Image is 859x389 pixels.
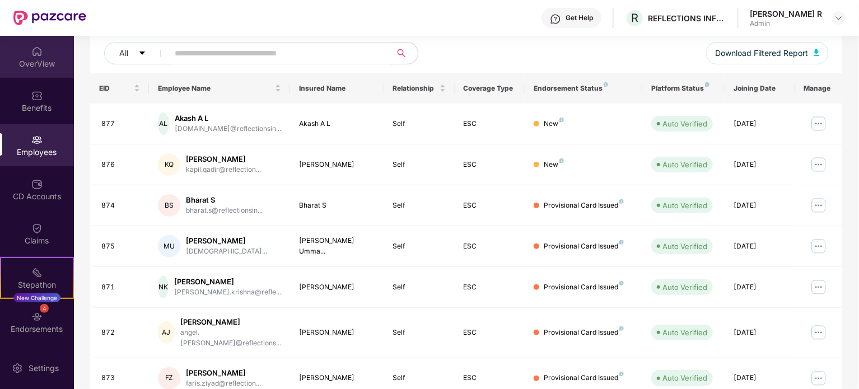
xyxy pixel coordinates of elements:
button: Download Filtered Report [706,42,828,64]
div: kapil.qadir@reflection... [186,165,261,175]
div: MU [158,235,180,257]
div: ESC [464,327,516,338]
span: caret-down [138,49,146,58]
div: 874 [101,200,140,211]
div: New Challenge [13,293,60,302]
div: Platform Status [651,84,716,93]
div: [PERSON_NAME] [186,236,267,246]
img: manageButton [810,115,828,133]
th: EID [90,73,149,104]
span: All [119,47,128,59]
div: [PERSON_NAME] [299,327,375,338]
div: 872 [101,327,140,338]
th: Manage [795,73,842,104]
div: AJ [158,321,175,344]
img: svg+xml;base64,PHN2ZyB4bWxucz0iaHR0cDovL3d3dy53My5vcmcvMjAwMC9zdmciIHdpZHRoPSI4IiBoZWlnaHQ9IjgiIH... [559,158,564,163]
img: svg+xml;base64,PHN2ZyB4bWxucz0iaHR0cDovL3d3dy53My5vcmcvMjAwMC9zdmciIHdpZHRoPSIyMSIgaGVpZ2h0PSIyMC... [31,267,43,278]
div: Self [393,373,446,383]
div: 877 [101,119,140,129]
div: [PERSON_NAME].krishna@refle... [174,287,281,298]
div: Stepathon [1,279,73,290]
div: Auto Verified [662,282,707,293]
img: svg+xml;base64,PHN2ZyBpZD0iSG9tZSIgeG1sbnM9Imh0dHA6Ly93d3cudzMub3JnLzIwMDAvc3ZnIiB3aWR0aD0iMjAiIG... [31,46,43,57]
div: Auto Verified [662,118,707,129]
div: [PERSON_NAME] [299,160,375,170]
div: Akash A L [299,119,375,129]
div: KQ [158,153,180,176]
div: faris.ziyad@reflection... [186,378,261,389]
div: Provisional Card Issued [544,241,624,252]
div: bharat.s@reflectionsin... [186,205,263,216]
th: Insured Name [290,73,384,104]
div: Bharat S [299,200,375,211]
img: manageButton [810,369,828,387]
div: [PERSON_NAME] [299,282,375,293]
span: Download Filtered Report [715,47,808,59]
div: Provisional Card Issued [544,200,624,211]
img: svg+xml;base64,PHN2ZyB4bWxucz0iaHR0cDovL3d3dy53My5vcmcvMjAwMC9zdmciIHdpZHRoPSI4IiBoZWlnaHQ9IjgiIH... [559,118,564,122]
img: New Pazcare Logo [13,11,86,25]
img: svg+xml;base64,PHN2ZyBpZD0iQmVuZWZpdHMiIHhtbG5zPSJodHRwOi8vd3d3LnczLm9yZy8yMDAwL3N2ZyIgd2lkdGg9Ij... [31,90,43,101]
div: angel.[PERSON_NAME]@reflections... [180,327,281,349]
div: 873 [101,373,140,383]
img: manageButton [810,237,828,255]
span: Employee Name [158,84,273,93]
div: Self [393,327,446,338]
div: 875 [101,241,140,252]
div: Provisional Card Issued [544,282,624,293]
div: NK [158,276,169,298]
div: Self [393,160,446,170]
span: search [390,49,412,58]
div: [DATE] [734,200,786,211]
div: [DATE] [734,119,786,129]
div: New [544,160,564,170]
div: [PERSON_NAME] [186,368,261,378]
div: 4 [40,304,49,313]
img: manageButton [810,324,828,341]
div: ESC [464,119,516,129]
img: svg+xml;base64,PHN2ZyB4bWxucz0iaHR0cDovL3d3dy53My5vcmcvMjAwMC9zdmciIHdpZHRoPSI4IiBoZWlnaHQ9IjgiIH... [619,240,624,245]
div: ESC [464,241,516,252]
img: manageButton [810,278,828,296]
img: svg+xml;base64,PHN2ZyB4bWxucz0iaHR0cDovL3d3dy53My5vcmcvMjAwMC9zdmciIHdpZHRoPSI4IiBoZWlnaHQ9IjgiIH... [705,82,709,87]
div: Auto Verified [662,327,707,338]
img: svg+xml;base64,PHN2ZyB4bWxucz0iaHR0cDovL3d3dy53My5vcmcvMjAwMC9zdmciIHdpZHRoPSI4IiBoZWlnaHQ9IjgiIH... [619,199,624,204]
div: [PERSON_NAME] [186,154,261,165]
div: 871 [101,282,140,293]
img: svg+xml;base64,PHN2ZyB4bWxucz0iaHR0cDovL3d3dy53My5vcmcvMjAwMC9zdmciIHdpZHRoPSI4IiBoZWlnaHQ9IjgiIH... [619,326,624,331]
img: svg+xml;base64,PHN2ZyBpZD0iRW1wbG95ZWVzIiB4bWxucz0iaHR0cDovL3d3dy53My5vcmcvMjAwMC9zdmciIHdpZHRoPS... [31,134,43,146]
img: manageButton [810,196,828,214]
img: svg+xml;base64,PHN2ZyB4bWxucz0iaHR0cDovL3d3dy53My5vcmcvMjAwMC9zdmciIHhtbG5zOnhsaW5rPSJodHRwOi8vd3... [814,49,819,56]
div: [DATE] [734,327,786,338]
div: Auto Verified [662,241,707,252]
div: REFLECTIONS INFOSYSTEMS PRIVATE LIMITED [648,13,726,24]
div: [PERSON_NAME] [180,317,281,327]
div: Auto Verified [662,372,707,383]
div: ESC [464,160,516,170]
div: ESC [464,282,516,293]
img: svg+xml;base64,PHN2ZyB4bWxucz0iaHR0cDovL3d3dy53My5vcmcvMjAwMC9zdmciIHdpZHRoPSI4IiBoZWlnaHQ9IjgiIH... [619,281,624,285]
th: Relationship [384,73,455,104]
div: Bharat S [186,195,263,205]
div: Akash A L [175,113,281,124]
div: ESC [464,200,516,211]
div: Admin [750,19,822,28]
button: Allcaret-down [104,42,172,64]
span: EID [99,84,132,93]
div: Auto Verified [662,200,707,211]
img: svg+xml;base64,PHN2ZyBpZD0iRW5kb3JzZW1lbnRzIiB4bWxucz0iaHR0cDovL3d3dy53My5vcmcvMjAwMC9zdmciIHdpZH... [31,311,43,322]
th: Coverage Type [455,73,525,104]
div: Self [393,241,446,252]
div: [PERSON_NAME] R [750,8,822,19]
div: [PERSON_NAME] [174,276,281,287]
div: Auto Verified [662,159,707,170]
img: manageButton [810,156,828,174]
div: Self [393,282,446,293]
div: [PERSON_NAME] [299,373,375,383]
div: [DATE] [734,373,786,383]
img: svg+xml;base64,PHN2ZyB4bWxucz0iaHR0cDovL3d3dy53My5vcmcvMjAwMC9zdmciIHdpZHRoPSI4IiBoZWlnaHQ9IjgiIH... [619,372,624,376]
div: AL [158,113,169,135]
div: Provisional Card Issued [544,327,624,338]
span: R [631,11,638,25]
div: [DATE] [734,160,786,170]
